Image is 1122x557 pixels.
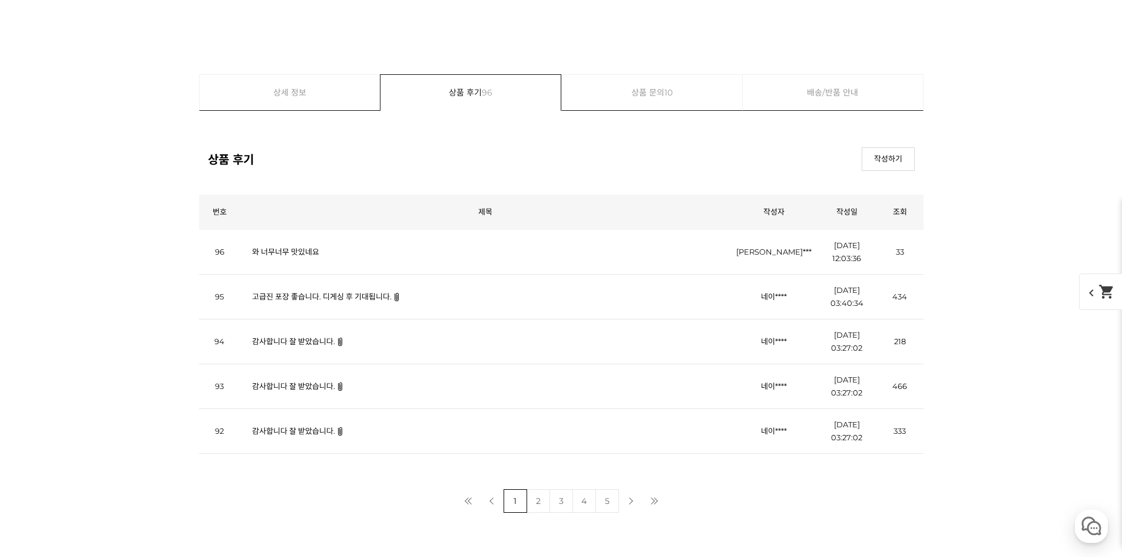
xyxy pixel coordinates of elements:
[252,247,319,256] a: 와 너무너무 맛있네요
[199,319,240,364] td: 94
[480,489,504,513] a: 이전 페이지
[240,195,730,230] th: 제목
[152,374,226,403] a: 설정
[199,274,240,319] td: 95
[252,337,335,346] a: 감사합니다 잘 받았습니다.
[876,408,924,453] td: 333
[562,75,743,110] a: 상품 문의10
[199,230,240,275] td: 96
[1098,284,1115,300] mat-icon: shopping_cart
[108,392,122,401] span: 대화
[252,292,392,301] a: 고급진 포장 좋습니다. 디게싱 후 기대됩니다.
[817,364,876,408] td: [DATE] 03:27:02
[200,75,380,110] a: 상세 정보
[730,230,817,275] td: [PERSON_NAME]***
[4,374,78,403] a: 홈
[572,489,596,513] a: 4
[504,489,527,513] a: 1
[643,489,666,513] a: 마지막 페이지
[527,489,550,513] a: 2
[876,319,924,364] td: 218
[730,195,817,230] th: 작성자
[199,195,240,230] th: 번호
[182,391,196,401] span: 설정
[337,383,343,391] img: 파일첨부
[876,364,924,408] td: 466
[380,75,561,110] a: 상품 후기96
[664,75,673,110] span: 10
[817,319,876,364] td: [DATE] 03:27:02
[199,364,240,408] td: 93
[337,427,343,436] img: 파일첨부
[817,274,876,319] td: [DATE] 03:40:34
[208,150,254,167] h2: 상품 후기
[817,230,876,275] td: [DATE] 12:03:36
[817,195,876,230] th: 작성일
[337,338,343,346] img: 파일첨부
[817,408,876,453] td: [DATE] 03:27:02
[252,426,335,436] a: 감사합니다 잘 받았습니다.
[876,274,924,319] td: 434
[199,408,240,453] td: 92
[876,195,924,230] th: 조회
[37,391,44,401] span: 홈
[876,230,924,275] td: 33
[743,75,923,110] a: 배송/반품 안내
[595,489,619,513] a: 5
[393,293,400,301] img: 파일첨부
[482,75,492,110] span: 96
[619,489,643,513] a: 다음 페이지
[550,489,573,513] a: 3
[252,381,335,391] a: 감사합니다 잘 받았습니다.
[862,147,915,171] a: 작성하기
[78,374,152,403] a: 대화
[456,489,480,513] a: 첫 페이지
